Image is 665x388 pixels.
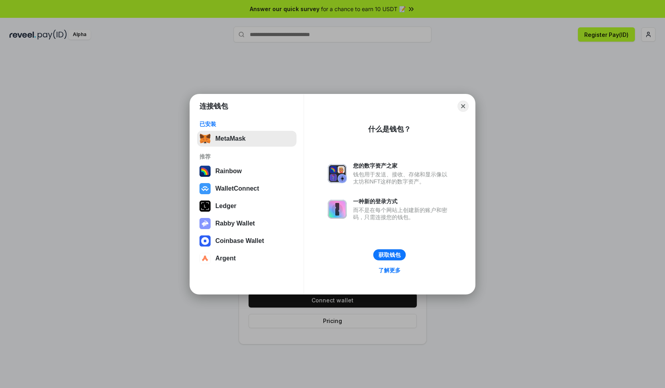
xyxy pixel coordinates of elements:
[353,162,451,169] div: 您的数字资产之家
[215,255,236,262] div: Argent
[373,249,406,260] button: 获取钱包
[215,168,242,175] div: Rainbow
[199,183,211,194] img: svg+xml,%3Csvg%20width%3D%2228%22%20height%3D%2228%22%20viewBox%3D%220%200%2028%2028%22%20fill%3D...
[215,185,259,192] div: WalletConnect
[197,250,296,266] button: Argent
[199,153,294,160] div: 推荐
[378,251,401,258] div: 获取钱包
[199,166,211,177] img: svg+xml,%3Csvg%20width%3D%22120%22%20height%3D%22120%22%20viewBox%3D%220%200%20120%20120%22%20fil...
[328,164,347,183] img: svg+xml,%3Csvg%20xmlns%3D%22http%3A%2F%2Fwww.w3.org%2F2000%2Fsvg%22%20fill%3D%22none%22%20viewBox...
[353,171,451,185] div: 钱包用于发送、接收、存储和显示像以太坊和NFT这样的数字资产。
[215,135,245,142] div: MetaMask
[199,218,211,229] img: svg+xml,%3Csvg%20xmlns%3D%22http%3A%2F%2Fwww.w3.org%2F2000%2Fsvg%22%20fill%3D%22none%22%20viewBox...
[199,133,211,144] img: svg+xml,%3Csvg%20fill%3D%22none%22%20height%3D%2233%22%20viewBox%3D%220%200%2035%2033%22%20width%...
[197,131,296,147] button: MetaMask
[458,101,469,112] button: Close
[197,198,296,214] button: Ledger
[197,163,296,179] button: Rainbow
[353,198,451,205] div: 一种新的登录方式
[199,120,294,128] div: 已安装
[328,200,347,219] img: svg+xml,%3Csvg%20xmlns%3D%22http%3A%2F%2Fwww.w3.org%2F2000%2Fsvg%22%20fill%3D%22none%22%20viewBox...
[199,101,228,111] h1: 连接钱包
[215,220,255,227] div: Rabby Wallet
[215,237,264,245] div: Coinbase Wallet
[199,201,211,212] img: svg+xml,%3Csvg%20xmlns%3D%22http%3A%2F%2Fwww.w3.org%2F2000%2Fsvg%22%20width%3D%2228%22%20height%3...
[199,235,211,247] img: svg+xml,%3Csvg%20width%3D%2228%22%20height%3D%2228%22%20viewBox%3D%220%200%2028%2028%22%20fill%3D...
[197,233,296,249] button: Coinbase Wallet
[199,253,211,264] img: svg+xml,%3Csvg%20width%3D%2228%22%20height%3D%2228%22%20viewBox%3D%220%200%2028%2028%22%20fill%3D...
[353,206,451,221] div: 而不是在每个网站上创建新的账户和密码，只需连接您的钱包。
[378,267,401,274] div: 了解更多
[197,181,296,197] button: WalletConnect
[215,203,236,210] div: Ledger
[368,124,411,134] div: 什么是钱包？
[197,216,296,231] button: Rabby Wallet
[374,265,405,275] a: 了解更多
